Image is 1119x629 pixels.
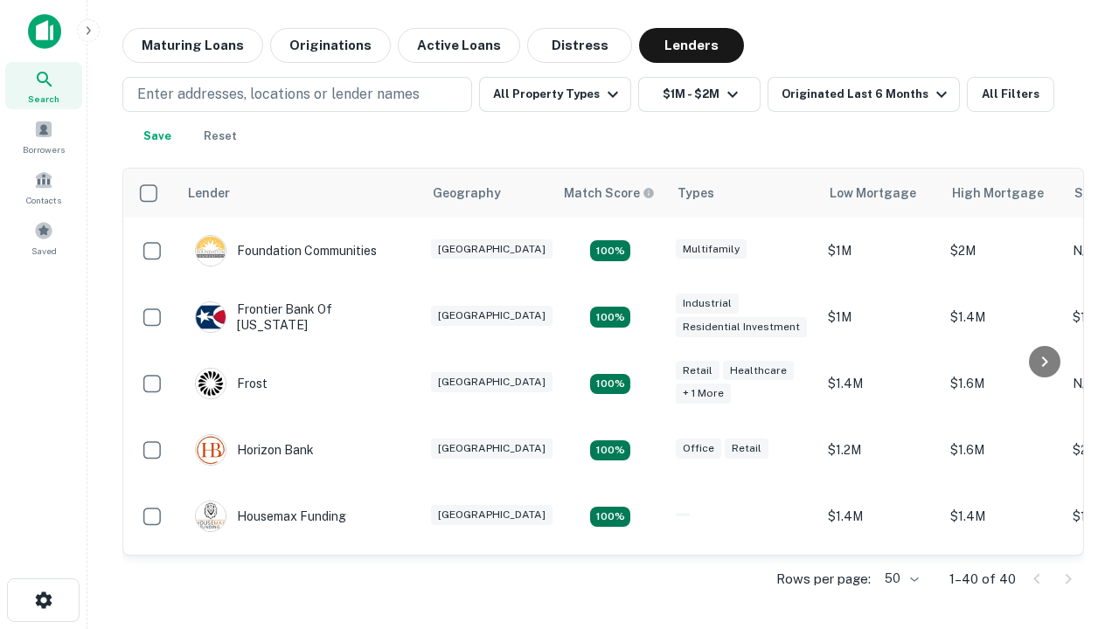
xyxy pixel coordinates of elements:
[819,350,942,417] td: $1.4M
[195,434,314,466] div: Horizon Bank
[667,169,819,218] th: Types
[431,306,553,326] div: [GEOGRAPHIC_DATA]
[431,239,553,259] div: [GEOGRAPHIC_DATA]
[676,294,739,314] div: Industrial
[431,505,553,525] div: [GEOGRAPHIC_DATA]
[819,483,942,550] td: $1.4M
[31,244,57,258] span: Saved
[942,218,1064,284] td: $2M
[942,550,1064,616] td: $1.6M
[782,84,952,105] div: Originated Last 6 Months
[122,77,472,112] button: Enter addresses, locations or lender names
[819,417,942,483] td: $1.2M
[590,374,630,395] div: Matching Properties: 4, hasApolloMatch: undefined
[590,507,630,528] div: Matching Properties: 4, hasApolloMatch: undefined
[431,439,553,459] div: [GEOGRAPHIC_DATA]
[195,368,268,399] div: Frost
[195,301,405,333] div: Frontier Bank Of [US_STATE]
[195,501,346,532] div: Housemax Funding
[942,350,1064,417] td: $1.6M
[196,236,226,266] img: picture
[819,169,942,218] th: Low Mortgage
[431,372,553,392] div: [GEOGRAPHIC_DATA]
[122,28,263,63] button: Maturing Loans
[527,28,632,63] button: Distress
[5,62,82,109] a: Search
[137,84,420,105] p: Enter addresses, locations or lender names
[196,302,226,332] img: picture
[768,77,960,112] button: Originated Last 6 Months
[942,169,1064,218] th: High Mortgage
[942,284,1064,350] td: $1.4M
[776,569,871,590] p: Rows per page:
[676,239,747,259] div: Multifamily
[967,77,1054,112] button: All Filters
[5,214,82,261] a: Saved
[196,369,226,398] img: picture
[723,361,794,381] div: Healthcare
[5,113,82,160] a: Borrowers
[942,483,1064,550] td: $1.4M
[398,28,520,63] button: Active Loans
[952,183,1044,204] div: High Mortgage
[195,235,377,266] div: Foundation Communities
[638,77,761,112] button: $1M - $2M
[28,92,59,106] span: Search
[553,169,667,218] th: Capitalize uses an advanced AI algorithm to match your search with the best lender. The match sco...
[28,14,61,49] img: capitalize-icon.png
[129,119,185,154] button: Save your search to get updates of matches that match your search criteria.
[422,169,553,218] th: Geography
[725,439,768,459] div: Retail
[23,142,65,156] span: Borrowers
[676,439,721,459] div: Office
[590,307,630,328] div: Matching Properties: 4, hasApolloMatch: undefined
[819,218,942,284] td: $1M
[433,183,501,204] div: Geography
[564,183,651,203] h6: Match Score
[479,77,631,112] button: All Property Types
[590,440,630,461] div: Matching Properties: 4, hasApolloMatch: undefined
[830,183,916,204] div: Low Mortgage
[676,317,807,337] div: Residential Investment
[878,566,921,591] div: 50
[949,569,1016,590] p: 1–40 of 40
[678,183,714,204] div: Types
[188,183,230,204] div: Lender
[196,501,226,531] img: picture
[177,169,422,218] th: Lender
[192,119,248,154] button: Reset
[590,240,630,261] div: Matching Properties: 4, hasApolloMatch: undefined
[676,361,719,381] div: Retail
[196,435,226,465] img: picture
[639,28,744,63] button: Lenders
[5,163,82,211] a: Contacts
[270,28,391,63] button: Originations
[26,193,61,207] span: Contacts
[1032,489,1119,573] iframe: Chat Widget
[942,417,1064,483] td: $1.6M
[819,550,942,616] td: $1.4M
[564,183,655,203] div: Capitalize uses an advanced AI algorithm to match your search with the best lender. The match sco...
[819,284,942,350] td: $1M
[676,384,731,404] div: + 1 more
